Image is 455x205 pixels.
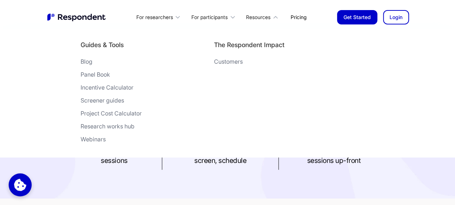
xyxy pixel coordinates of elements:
div: Panel Book [81,71,110,78]
a: Screener guides [81,97,142,107]
div: Resources [246,14,270,21]
div: Customers [214,58,243,65]
a: Panel Book [81,71,142,81]
a: Pricing [285,9,312,26]
div: For researchers [136,14,173,21]
h4: The Respondent Impact [214,41,285,49]
h4: Guides & Tools [81,41,124,49]
div: Blog [81,58,92,65]
a: Project Cost Calculator [81,110,142,120]
a: Webinars [81,136,142,146]
div: Screener guides [81,97,124,104]
a: Incentive Calculator [81,84,142,94]
div: Resources [242,9,285,26]
div: For participants [191,14,228,21]
a: Get Started [337,10,377,24]
a: Blog [81,58,142,68]
div: Project Cost Calculator [81,110,142,117]
div: For participants [187,9,242,26]
div: For researchers [132,9,187,26]
a: home [46,13,108,22]
a: Research works hub [81,123,142,133]
div: Incentive Calculator [81,84,133,91]
div: Webinars [81,136,106,143]
img: Untitled UI logotext [46,13,108,22]
a: Customers [214,58,285,68]
a: Login [383,10,409,24]
div: Research works hub [81,123,135,130]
